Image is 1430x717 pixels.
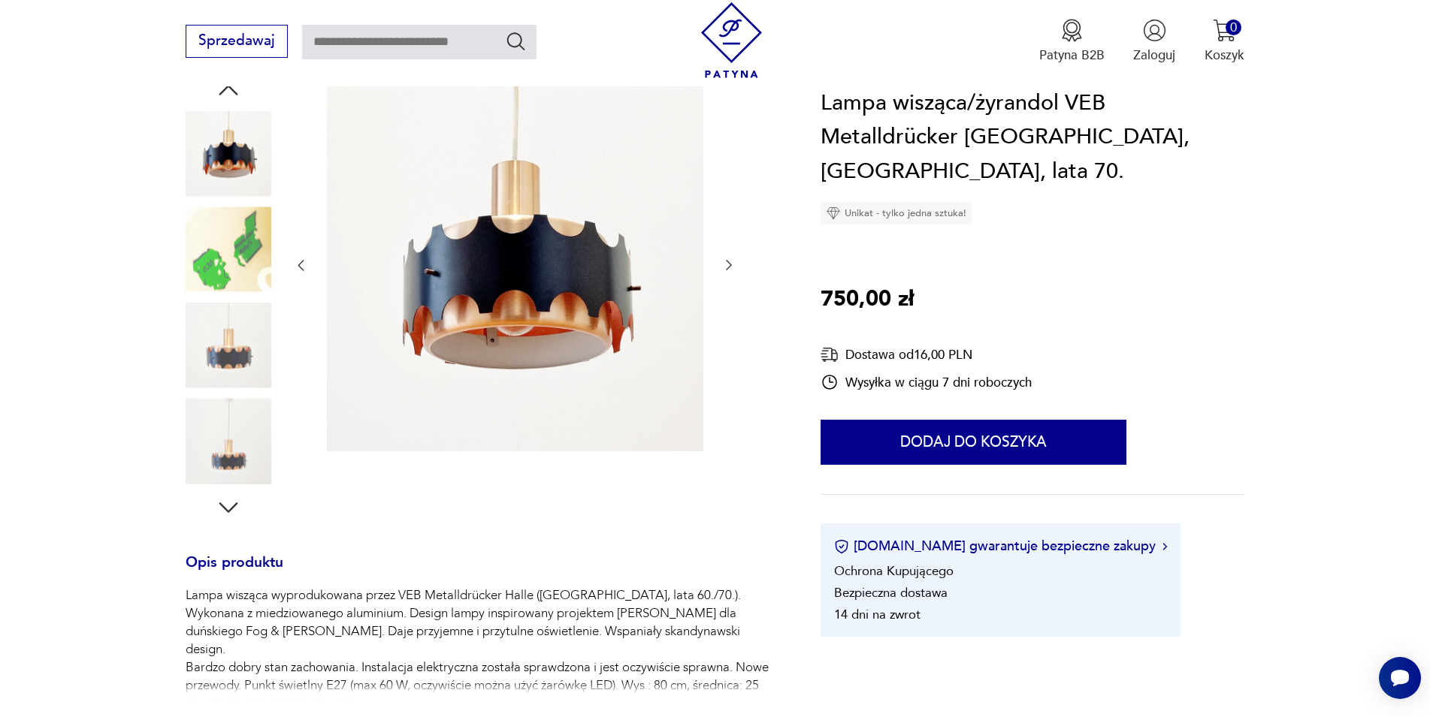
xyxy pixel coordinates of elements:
[1162,543,1167,550] img: Ikona strzałki w prawo
[1143,19,1166,42] img: Ikonka użytkownika
[1039,19,1105,64] a: Ikona medaluPatyna B2B
[821,86,1244,189] h1: Lampa wisząca/żyrandol VEB Metalldrücker [GEOGRAPHIC_DATA], [GEOGRAPHIC_DATA], lata 70.
[505,30,527,52] button: Szukaj
[1226,20,1241,35] div: 0
[1205,19,1244,64] button: 0Koszyk
[1133,19,1175,64] button: Zaloguj
[1039,19,1105,64] button: Patyna B2B
[186,36,287,48] a: Sprzedawaj
[1205,47,1244,64] p: Koszyk
[821,346,1032,365] div: Dostawa od 16,00 PLN
[186,206,271,292] img: Zdjęcie produktu Lampa wisząca/żyrandol VEB Metalldrücker Halle, Niemcy, lata 70.
[1213,19,1236,42] img: Ikona koszyka
[186,398,271,484] img: Zdjęcie produktu Lampa wisząca/żyrandol VEB Metalldrücker Halle, Niemcy, lata 70.
[1133,47,1175,64] p: Zaloguj
[1060,19,1084,42] img: Ikona medalu
[821,346,839,365] img: Ikona dostawy
[186,557,777,587] h3: Opis produktu
[834,585,948,602] li: Bezpieczna dostawa
[1379,657,1421,699] iframe: Smartsupp widget button
[834,607,921,624] li: 14 dni na zwrot
[186,303,271,388] img: Zdjęcie produktu Lampa wisząca/żyrandol VEB Metalldrücker Halle, Niemcy, lata 70.
[186,111,271,197] img: Zdjęcie produktu Lampa wisząca/żyrandol VEB Metalldrücker Halle, Niemcy, lata 70.
[186,25,287,58] button: Sprzedawaj
[821,203,972,225] div: Unikat - tylko jedna sztuka!
[327,77,703,451] img: Zdjęcie produktu Lampa wisząca/żyrandol VEB Metalldrücker Halle, Niemcy, lata 70.
[186,586,777,712] p: Lampa wisząca wyprodukowana przez VEB Metalldrücker Halle ([GEOGRAPHIC_DATA], lata 60./70.). Wyko...
[1039,47,1105,64] p: Patyna B2B
[821,374,1032,392] div: Wysyłka w ciągu 7 dni roboczych
[834,563,954,580] li: Ochrona Kupującego
[827,207,840,221] img: Ikona diamentu
[834,538,1167,556] button: [DOMAIN_NAME] gwarantuje bezpieczne zakupy
[821,283,914,318] p: 750,00 zł
[694,2,769,78] img: Patyna - sklep z meblami i dekoracjami vintage
[821,420,1126,465] button: Dodaj do koszyka
[834,539,849,554] img: Ikona certyfikatu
